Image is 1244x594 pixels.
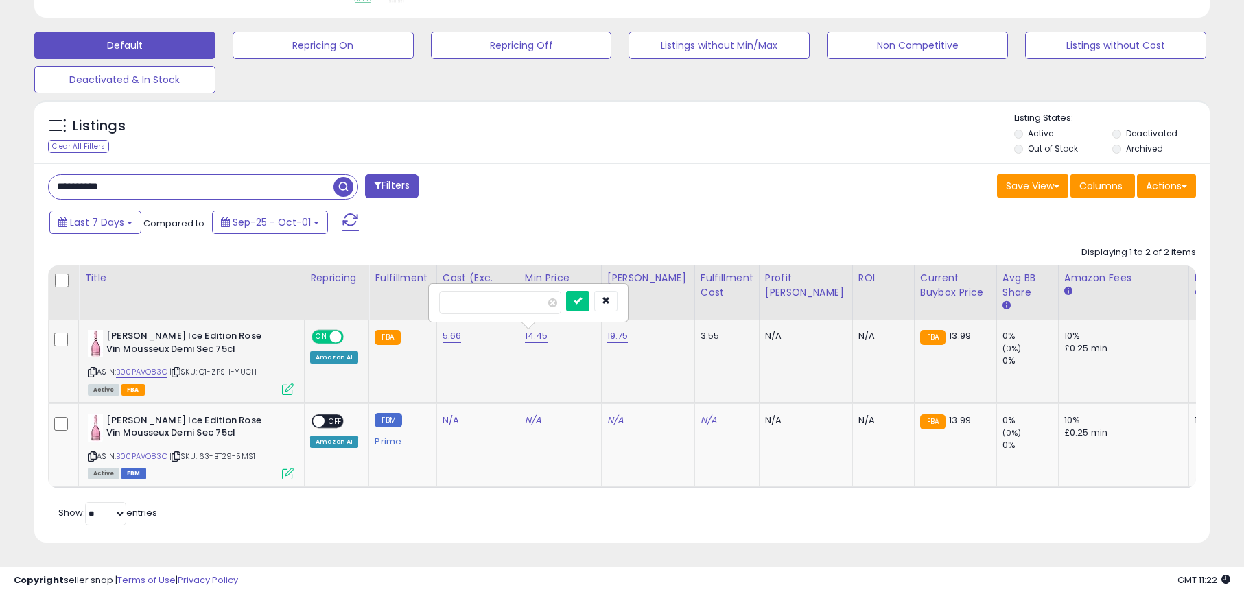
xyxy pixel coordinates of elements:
div: 10% [1064,330,1178,342]
div: N/A [765,330,842,342]
div: ASIN: [88,330,294,394]
button: Listings without Min/Max [629,32,810,59]
a: N/A [525,414,541,427]
button: Sep-25 - Oct-01 [212,211,328,234]
div: Repricing [310,271,363,285]
a: N/A [443,414,459,427]
div: 10% [1064,414,1178,427]
a: 14.45 [525,329,548,343]
div: N/A [765,414,842,427]
b: [PERSON_NAME] Ice Edition Rose Vin Mousseux Demi Sec 75cl [106,414,273,443]
strong: Copyright [14,573,64,586]
span: | SKU: Q1-ZPSH-YUCH [169,366,257,377]
div: 0% [1002,439,1058,451]
small: Avg BB Share. [1002,300,1011,312]
b: [PERSON_NAME] Ice Edition Rose Vin Mousseux Demi Sec 75cl [106,330,273,359]
div: Avg BB Share [1002,271,1053,300]
small: FBA [920,330,946,345]
img: 31ukS+B25LL._SL40_.jpg [88,330,103,357]
a: 19.75 [607,329,629,343]
div: 0% [1002,355,1058,367]
div: 1 [1195,414,1237,427]
span: | SKU: 63-BT29-5MS1 [169,451,255,462]
div: Fulfillable Quantity [1195,271,1242,300]
div: Fulfillment [375,271,430,285]
a: B00PAVO83O [116,451,167,462]
div: Amazon Fees [1064,271,1183,285]
div: £0.25 min [1064,427,1178,439]
div: Fulfillment Cost [701,271,753,300]
button: Repricing Off [431,32,612,59]
div: 7 [1195,330,1237,342]
a: N/A [701,414,717,427]
div: Prime [375,431,425,447]
button: Columns [1070,174,1135,198]
button: Save View [997,174,1068,198]
div: Profit [PERSON_NAME] [765,271,847,300]
small: FBA [920,414,946,429]
a: Terms of Use [117,573,176,586]
label: Out of Stock [1028,143,1078,154]
small: (0%) [1002,343,1022,354]
div: 3.55 [701,330,749,342]
div: 0% [1002,330,1058,342]
span: 13.99 [949,414,971,427]
small: FBA [375,330,400,345]
button: Non Competitive [827,32,1008,59]
span: 2025-10-10 11:22 GMT [1177,573,1230,586]
a: 5.66 [443,329,462,343]
span: FBA [121,384,145,396]
div: 0% [1002,414,1058,427]
div: Clear All Filters [48,140,109,153]
img: 31ukS+B25LL._SL40_.jpg [88,414,103,442]
div: Amazon AI [310,436,358,448]
button: Listings without Cost [1025,32,1206,59]
label: Deactivated [1126,128,1177,139]
span: FBM [121,468,146,479]
div: N/A [858,414,904,427]
span: Sep-25 - Oct-01 [233,215,311,229]
div: Displaying 1 to 2 of 2 items [1081,246,1196,259]
span: 13.99 [949,329,971,342]
span: Compared to: [143,217,207,230]
button: Filters [365,174,419,198]
span: Columns [1079,179,1123,193]
small: Amazon Fees. [1064,285,1072,298]
div: £0.25 min [1064,342,1178,355]
p: Listing States: [1014,112,1210,125]
span: ON [313,331,330,343]
div: ASIN: [88,414,294,478]
a: Privacy Policy [178,573,238,586]
div: Cost (Exc. VAT) [443,271,513,300]
small: FBM [375,413,401,427]
button: Default [34,32,215,59]
a: N/A [607,414,624,427]
span: Last 7 Days [70,215,124,229]
small: (0%) [1002,427,1022,438]
span: Show: entries [58,506,157,519]
div: Current Buybox Price [920,271,991,300]
div: Amazon AI [310,351,358,364]
span: OFF [325,415,347,427]
div: N/A [858,330,904,342]
div: Min Price [525,271,596,285]
span: All listings currently available for purchase on Amazon [88,384,119,396]
button: Deactivated & In Stock [34,66,215,93]
span: All listings currently available for purchase on Amazon [88,468,119,479]
a: B00PAVO83O [116,366,167,378]
span: OFF [342,331,364,343]
label: Archived [1126,143,1163,154]
button: Last 7 Days [49,211,141,234]
div: seller snap | | [14,574,238,587]
div: ROI [858,271,908,285]
div: Title [84,271,298,285]
div: [PERSON_NAME] [607,271,689,285]
h5: Listings [73,117,126,136]
button: Actions [1137,174,1196,198]
button: Repricing On [233,32,414,59]
label: Active [1028,128,1053,139]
